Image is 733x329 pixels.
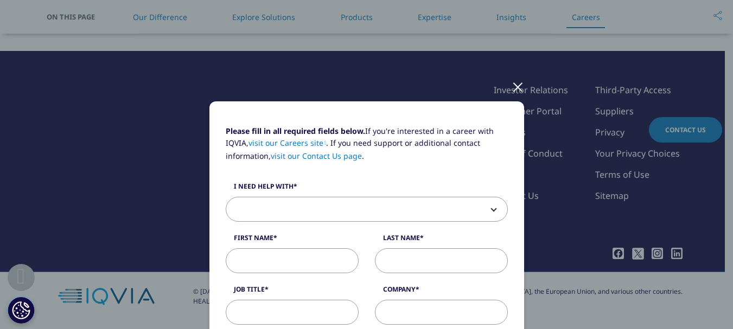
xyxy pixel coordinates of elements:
[375,285,508,300] label: Company
[226,182,508,197] label: I need help with
[226,285,359,300] label: Job Title
[226,233,359,248] label: First Name
[271,151,362,161] a: visit our Contact Us page
[8,296,35,324] button: Cookie Settings
[375,233,508,248] label: Last Name
[226,125,508,170] p: If you're interested in a career with IQVIA, . If you need support or additional contact informat...
[226,126,365,136] strong: Please fill in all required fields below.
[248,138,327,148] a: visit our Careers site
